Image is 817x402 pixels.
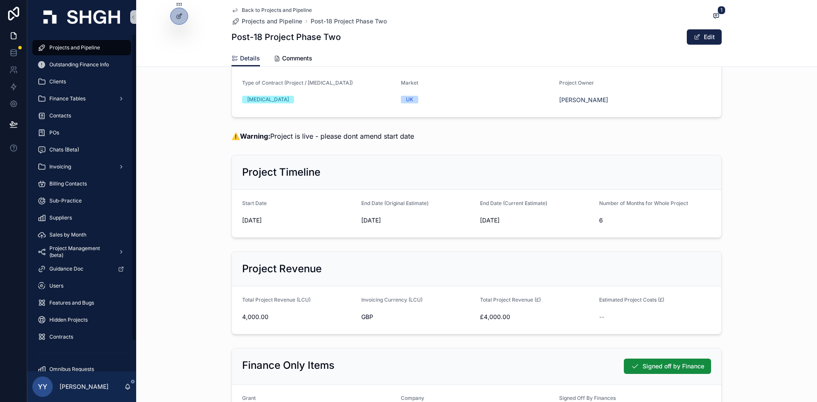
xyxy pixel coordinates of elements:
[242,80,353,86] span: Type of Contract (Project / [MEDICAL_DATA])
[242,395,256,401] span: Grant
[240,132,270,140] strong: Warning:
[282,54,312,63] span: Comments
[247,96,289,103] div: [MEDICAL_DATA]
[27,34,136,371] div: scrollable content
[49,214,72,221] span: Suppliers
[49,61,109,68] span: Outstanding Finance Info
[231,7,312,14] a: Back to Projects and Pipeline
[49,316,88,323] span: Hidden Projects
[49,334,73,340] span: Contracts
[231,132,414,140] span: ⚠️ Project is live - please dont amend start date
[242,216,354,225] span: [DATE]
[32,40,131,55] a: Projects and Pipeline
[32,278,131,294] a: Users
[32,329,131,345] a: Contracts
[242,262,322,276] h2: Project Revenue
[32,91,131,106] a: Finance Tables
[480,313,592,321] span: £4,000.00
[240,54,260,63] span: Details
[274,51,312,68] a: Comments
[687,29,722,45] button: Edit
[49,366,94,373] span: Omnibus Requests
[361,297,423,303] span: Invoicing Currency (LCU)
[559,96,608,104] a: [PERSON_NAME]
[361,313,373,321] span: GBP
[711,11,722,22] button: 1
[231,31,341,43] h1: Post-18 Project Phase Two
[32,108,131,123] a: Contacts
[49,180,87,187] span: Billing Contacts
[49,129,59,136] span: POs
[361,216,474,225] span: [DATE]
[60,382,109,391] p: [PERSON_NAME]
[49,197,82,204] span: Sub-Practice
[32,210,131,225] a: Suppliers
[361,200,428,206] span: End Date (Original Estimate)
[43,10,120,24] img: App logo
[231,17,302,26] a: Projects and Pipeline
[599,297,664,303] span: Estimated Project Costs (£)
[32,362,131,377] a: Omnibus Requests
[49,245,111,259] span: Project Management (beta)
[32,227,131,242] a: Sales by Month
[32,125,131,140] a: POs
[32,159,131,174] a: Invoicing
[49,44,100,51] span: Projects and Pipeline
[32,312,131,328] a: Hidden Projects
[32,142,131,157] a: Chats (Beta)
[49,299,94,306] span: Features and Bugs
[406,96,413,103] div: UK
[32,244,131,259] a: Project Management (beta)
[599,216,711,225] span: 6
[643,362,704,371] span: Signed off by Finance
[559,80,594,86] span: Project Owner
[242,17,302,26] span: Projects and Pipeline
[717,6,726,14] span: 1
[599,200,688,206] span: Number of Months for Whole Project
[32,261,131,277] a: Guidance Doc
[49,265,83,272] span: Guidance Doc
[231,51,260,67] a: Details
[32,295,131,311] a: Features and Bugs
[480,216,592,225] span: [DATE]
[242,297,311,303] span: Total Project Revenue (LCU)
[49,146,79,153] span: Chats (Beta)
[401,395,424,401] span: Company
[32,57,131,72] a: Outstanding Finance Info
[599,313,604,321] span: --
[49,78,66,85] span: Clients
[401,80,418,86] span: Market
[49,163,71,170] span: Invoicing
[242,359,334,372] h2: Finance Only Items
[311,17,387,26] a: Post-18 Project Phase Two
[49,282,63,289] span: Users
[49,95,86,102] span: Finance Tables
[242,313,354,321] span: 4,000.00
[32,176,131,191] a: Billing Contacts
[32,193,131,208] a: Sub-Practice
[242,165,320,179] h2: Project Timeline
[38,382,47,392] span: YY
[624,359,711,374] button: Signed off by Finance
[242,200,267,206] span: Start Date
[49,112,71,119] span: Contacts
[480,297,541,303] span: Total Project Revenue (£)
[49,231,86,238] span: Sales by Month
[242,7,312,14] span: Back to Projects and Pipeline
[32,74,131,89] a: Clients
[480,200,547,206] span: End Date (Current Estimate)
[559,395,616,401] span: Signed Off By Finances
